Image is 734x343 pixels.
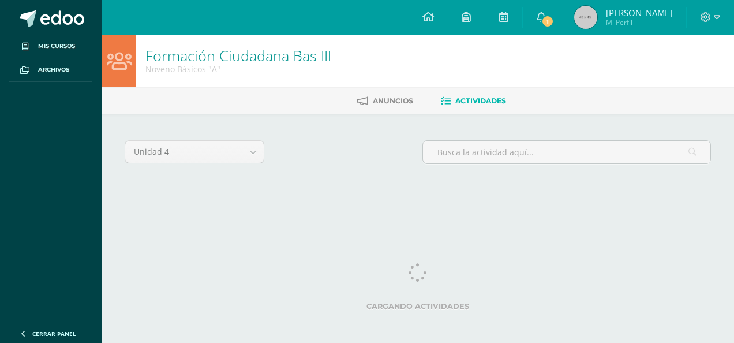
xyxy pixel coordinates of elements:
span: Actividades [455,96,506,105]
span: 1 [541,15,554,28]
span: Mi Perfil [606,17,672,27]
a: Formación Ciudadana Bas III [145,46,331,65]
div: Noveno Básicos 'A' [145,64,331,74]
a: Unidad 4 [125,141,264,163]
span: Anuncios [373,96,413,105]
h1: Formación Ciudadana Bas III [145,47,331,64]
span: Unidad 4 [134,141,233,163]
a: Mis cursos [9,35,92,58]
img: 45x45 [574,6,597,29]
a: Anuncios [357,92,413,110]
span: Archivos [38,65,69,74]
span: [PERSON_NAME] [606,7,672,18]
label: Cargando actividades [125,302,711,311]
span: Cerrar panel [32,330,76,338]
span: Mis cursos [38,42,75,51]
a: Actividades [441,92,506,110]
a: Archivos [9,58,92,82]
input: Busca la actividad aquí... [423,141,710,163]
